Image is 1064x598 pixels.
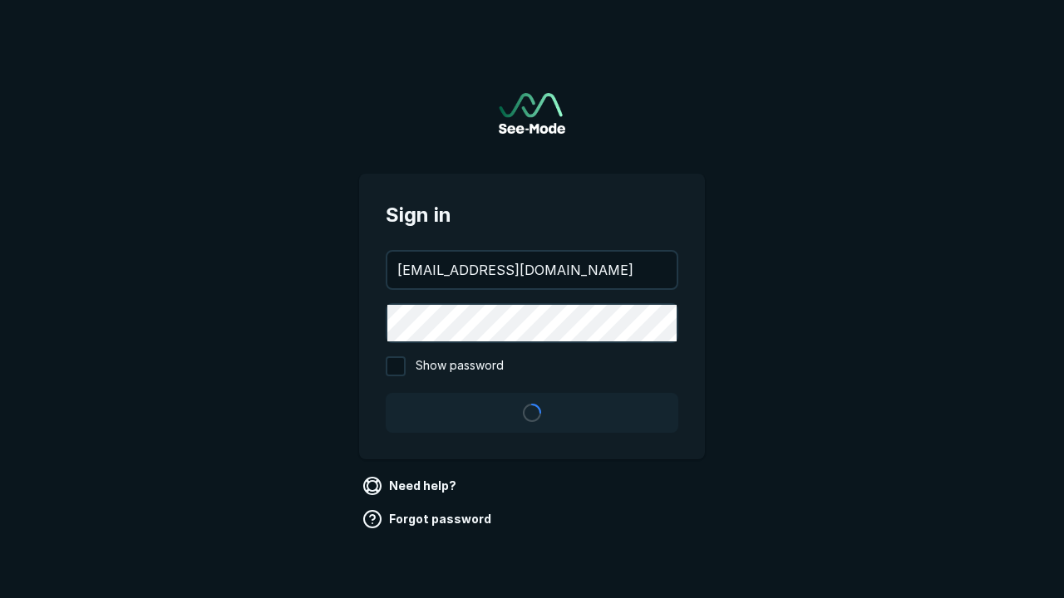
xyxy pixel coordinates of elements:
span: Show password [416,356,504,376]
a: Forgot password [359,506,498,532]
input: your@email.com [387,252,677,288]
img: See-Mode Logo [499,93,565,134]
span: Sign in [386,200,678,230]
a: Go to sign in [499,93,565,134]
a: Need help? [359,473,463,499]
